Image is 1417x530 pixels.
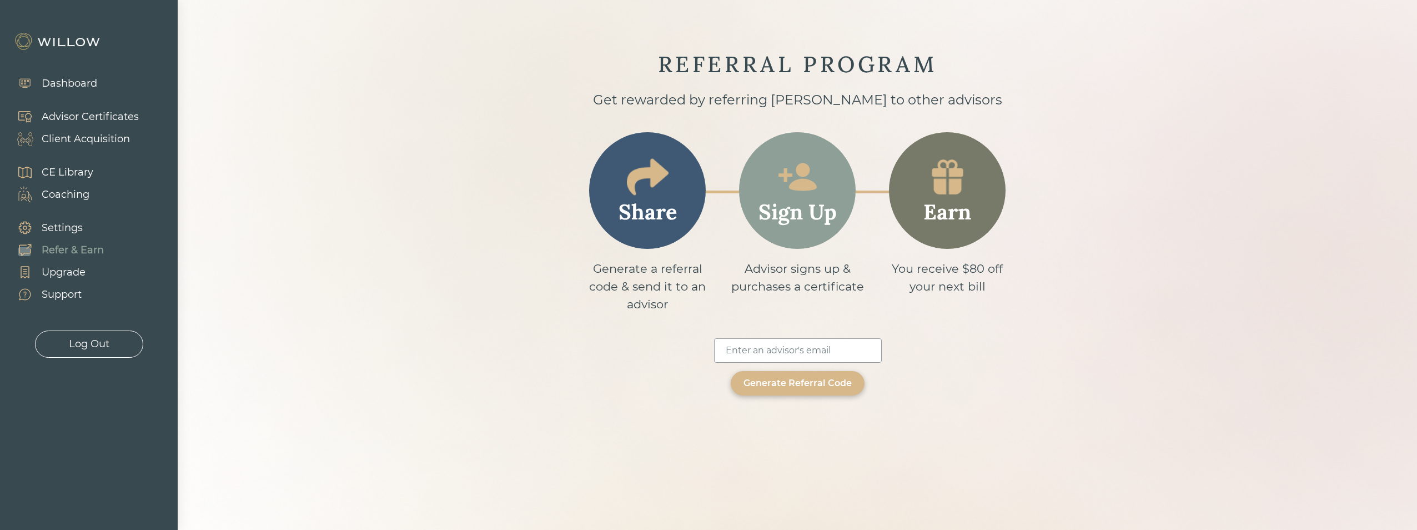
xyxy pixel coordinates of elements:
div: Refer & Earn [42,243,104,258]
div: Generate a referral code & send it to an advisor [578,260,717,313]
a: Refer & Earn [6,239,104,261]
div: Generate Referral Code [743,377,852,390]
div: Dashboard [42,76,97,91]
button: Generate Referral Code [731,371,865,396]
div: REFERRAL PROGRAM [658,50,937,79]
div: You receive $80 off your next bill [878,260,1017,296]
input: Enter an advisor's email [714,338,882,363]
div: Share [619,198,677,226]
div: Log Out [69,337,109,352]
img: Willow [14,33,103,51]
div: Sign Up [758,198,837,226]
a: Coaching [6,183,93,206]
div: Advisor Certificates [42,109,139,124]
a: Advisor Certificates [6,106,139,128]
a: Upgrade [6,261,104,283]
div: Settings [42,221,83,236]
div: Advisor signs up & purchases a certificate [728,260,867,296]
div: Support [42,287,82,302]
div: Upgrade [42,265,86,280]
a: Dashboard [6,72,97,94]
img: Share+icon.png [627,156,669,198]
img: Rewards+icon.png [927,156,968,198]
div: Get rewarded by referring [PERSON_NAME] to other advisors [593,90,1002,110]
div: Client Acquisition [42,132,130,147]
a: CE Library [6,161,93,183]
a: Client Acquisition [6,128,139,150]
div: Coaching [42,187,89,202]
img: Sign+up+icon.png [777,156,818,198]
div: CE Library [42,165,93,180]
div: Earn [923,198,971,226]
a: Settings [6,217,104,239]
